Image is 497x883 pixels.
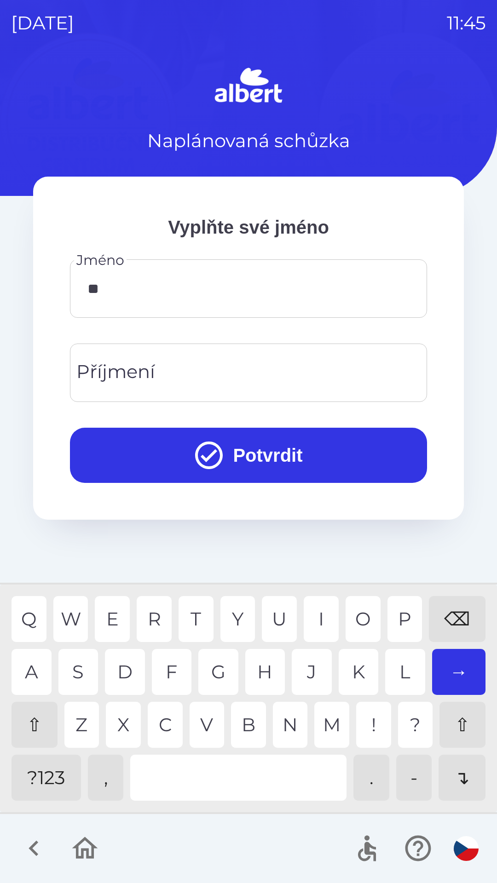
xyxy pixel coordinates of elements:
[70,428,427,483] button: Potvrdit
[11,9,74,37] p: [DATE]
[70,213,427,241] p: Vyplňte své jméno
[447,9,486,37] p: 11:45
[147,127,350,155] p: Naplánovaná schůzka
[454,836,479,861] img: cs flag
[76,250,124,270] label: Jméno
[33,64,464,109] img: Logo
